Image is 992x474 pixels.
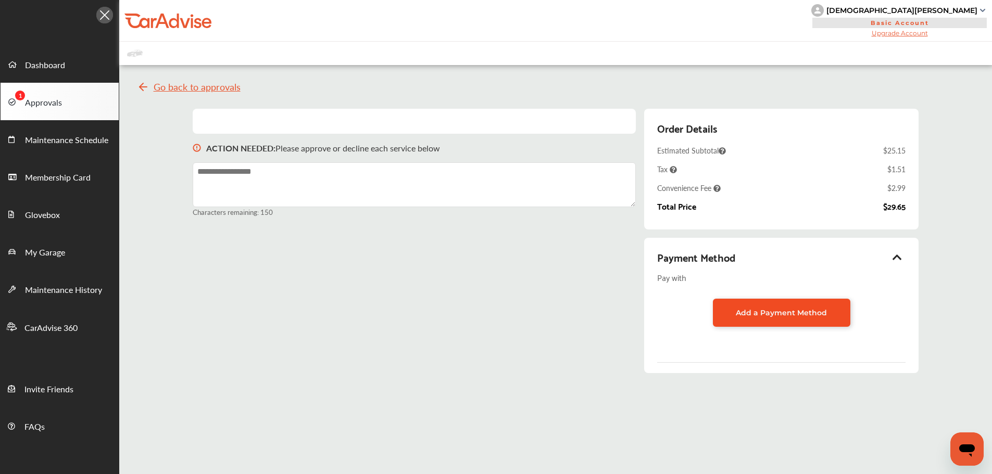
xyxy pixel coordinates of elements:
[193,134,201,162] img: svg+xml;base64,PHN2ZyB3aWR0aD0iMTYiIGhlaWdodD0iMTciIHZpZXdCb3g9IjAgMCAxNiAxNyIgZmlsbD0ibm9uZSIgeG...
[657,119,717,137] div: Order Details
[657,201,696,211] div: Total Price
[24,420,45,434] span: FAQs
[887,183,906,193] div: $2.99
[25,59,65,72] span: Dashboard
[25,284,102,297] span: Maintenance History
[883,201,906,211] div: $29.65
[1,83,119,120] a: Approvals
[883,145,906,156] div: $25.15
[812,18,987,28] span: Basic Account
[657,164,677,174] span: Tax
[950,432,984,466] iframe: Button to launch messaging window
[826,6,977,15] div: [DEMOGRAPHIC_DATA][PERSON_NAME]
[811,4,824,17] img: knH8PDtVvWoAbQRylUukY18CTiRevjo20fAtgn5MLBQj4uumYvk2MzTtcAIzfGAtb1XOLVMAvhLuqoNAbL4reqehy0jehNKdM...
[25,96,62,110] span: Approvals
[1,120,119,158] a: Maintenance Schedule
[713,299,850,327] a: Add a Payment Method
[1,45,119,83] a: Dashboard
[1,195,119,233] a: Glovebox
[980,9,985,12] img: sCxJUJ+qAmfqhQGDUl18vwLg4ZYJ6CxN7XmbOMBAAAAAElFTkSuQmCC
[137,81,149,93] img: svg+xml;base64,PHN2ZyB4bWxucz0iaHR0cDovL3d3dy53My5vcmcvMjAwMC9zdmciIHdpZHRoPSIyNCIgaGVpZ2h0PSIyNC...
[193,207,636,217] small: Characters remaining: 150
[206,142,440,154] p: Please approve or decline each service below
[24,383,73,396] span: Invite Friends
[25,171,91,185] span: Membership Card
[657,270,686,284] span: Pay with
[25,209,60,222] span: Glovebox
[657,248,905,266] div: Payment Method
[811,29,988,37] span: Upgrade Account
[96,7,113,23] img: Icon.5fd9dcc7.svg
[154,82,241,92] span: Go back to approvals
[1,233,119,270] a: My Garage
[206,142,275,154] b: ACTION NEEDED :
[127,47,143,60] img: placeholder_car.fcab19be.svg
[1,270,119,308] a: Maintenance History
[887,164,906,174] div: $1.51
[1,158,119,195] a: Membership Card
[25,246,65,260] span: My Garage
[657,183,721,193] span: Convenience Fee
[657,145,726,156] span: Estimated Subtotal
[25,134,108,147] span: Maintenance Schedule
[24,322,78,335] span: CarAdvise 360
[736,308,827,317] span: Add a Payment Method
